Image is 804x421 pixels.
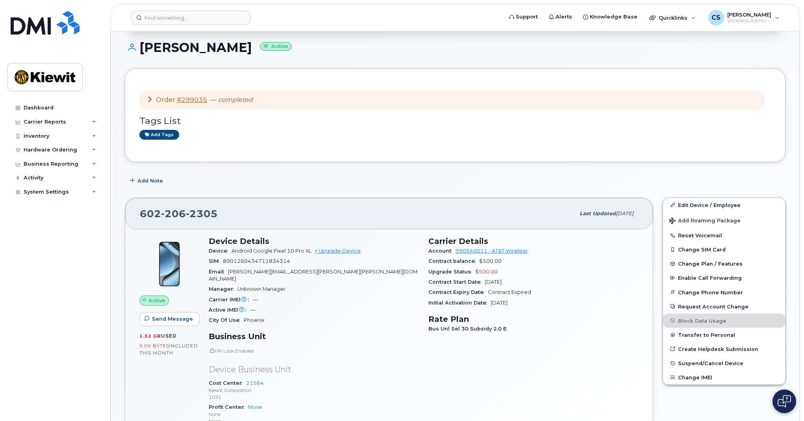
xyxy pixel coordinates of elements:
a: #299035 [177,96,207,103]
span: Cost Center [209,380,246,386]
span: Contract Start Date [428,279,485,285]
span: Account [428,248,456,254]
button: Change IMEI [663,370,785,384]
button: Block Data Usage [663,314,785,328]
h3: Rate Plan [428,314,639,324]
a: None [248,404,262,410]
span: [DATE] [616,210,634,216]
small: Active [260,42,292,51]
p: Kiewit Corporation [209,387,419,393]
p: HR Lock Enabled [209,347,419,354]
span: Bus Unl Sel 30 Subsidy 2.0 E [428,326,511,332]
p: 1031 [209,394,419,401]
input: Find something... [131,11,250,25]
a: Alerts [543,9,578,25]
span: Device [209,248,232,254]
span: Alerts [556,13,572,21]
span: 2305 [186,208,218,220]
span: [PERSON_NAME] [727,11,771,18]
button: Send Message [139,312,200,326]
span: 206 [161,208,186,220]
span: [PERSON_NAME][EMAIL_ADDRESS][PERSON_NAME][PERSON_NAME][DOMAIN_NAME] [209,269,417,282]
span: Suspend/Cancel Device [678,360,743,366]
span: Active IMEI [209,307,250,313]
button: Suspend/Cancel Device [663,356,785,370]
button: Add Roaming Package [663,212,785,228]
span: Add Note [137,177,163,185]
span: Upgrade Status [428,269,475,275]
span: 602 [140,208,218,220]
span: SIM [209,258,223,264]
span: Android Google Pixel 10 Pro XL [232,248,311,254]
em: completed [218,96,253,103]
span: Order [156,96,175,103]
a: + Upgrade Device [315,248,361,254]
span: Active [148,297,165,304]
span: Unknown Manager [237,286,285,292]
span: Support [516,13,538,21]
span: Quicklinks [659,15,687,21]
span: Contract balance [428,258,479,264]
img: Open chat [778,395,791,408]
span: Add Roaming Package [669,218,741,225]
a: Support [504,9,543,25]
button: Change Phone Number [663,285,785,299]
span: Wireless Admin [727,18,771,24]
span: used [161,333,177,339]
span: $500.00 [479,258,502,264]
a: 990540011 - AT&T Wireless [456,248,527,254]
span: Initial Activation Date [428,300,491,306]
span: Enable Call Forwarding [678,275,742,281]
span: Carrier IMEI [209,297,253,303]
span: — [253,297,258,303]
span: Contract Expired [488,289,531,295]
p: Device Business Unit [209,364,419,375]
span: City Of Use [209,317,244,323]
span: — [210,96,253,103]
a: Create Helpdesk Submission [663,342,785,356]
span: Phoenix [244,317,265,323]
h3: Business Unit [209,332,419,341]
button: Request Account Change [663,299,785,314]
button: Reset Voicemail [663,228,785,242]
span: Email [209,269,228,275]
a: Knowledge Base [578,9,643,25]
button: Change SIM Card [663,242,785,257]
span: 0.00 Bytes [139,343,169,349]
span: [DATE] [491,300,508,306]
button: Enable Call Forwarding [663,271,785,285]
a: 21564 [246,380,264,386]
span: Manager [209,286,237,292]
h3: Carrier Details [428,236,639,246]
span: [DATE] [485,279,502,285]
span: $500.00 [475,269,498,275]
span: Send Message [152,315,193,323]
button: Change Plan / Features [663,257,785,271]
a: Add tags [139,130,179,140]
span: Profit Center [209,404,248,410]
h3: Tags List [139,116,771,126]
div: Quicklinks [644,10,701,26]
p: None [209,411,419,417]
span: Knowledge Base [590,13,637,21]
img: Pixel_10_Pro.png [146,240,193,288]
h1: [PERSON_NAME] [125,41,785,54]
span: — [250,307,256,313]
span: CS [711,13,721,22]
span: 1.52 GB [139,333,161,339]
div: Corey Schmitz [703,10,785,26]
span: Contract Expiry Date [428,289,488,295]
h3: Device Details [209,236,419,246]
span: 8901260434711834314 [223,258,290,264]
button: Transfer to Personal [663,328,785,342]
a: Edit Device / Employee [663,198,785,212]
span: Change Plan / Features [678,261,743,267]
span: Last updated [580,210,616,216]
button: Add Note [125,174,170,188]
